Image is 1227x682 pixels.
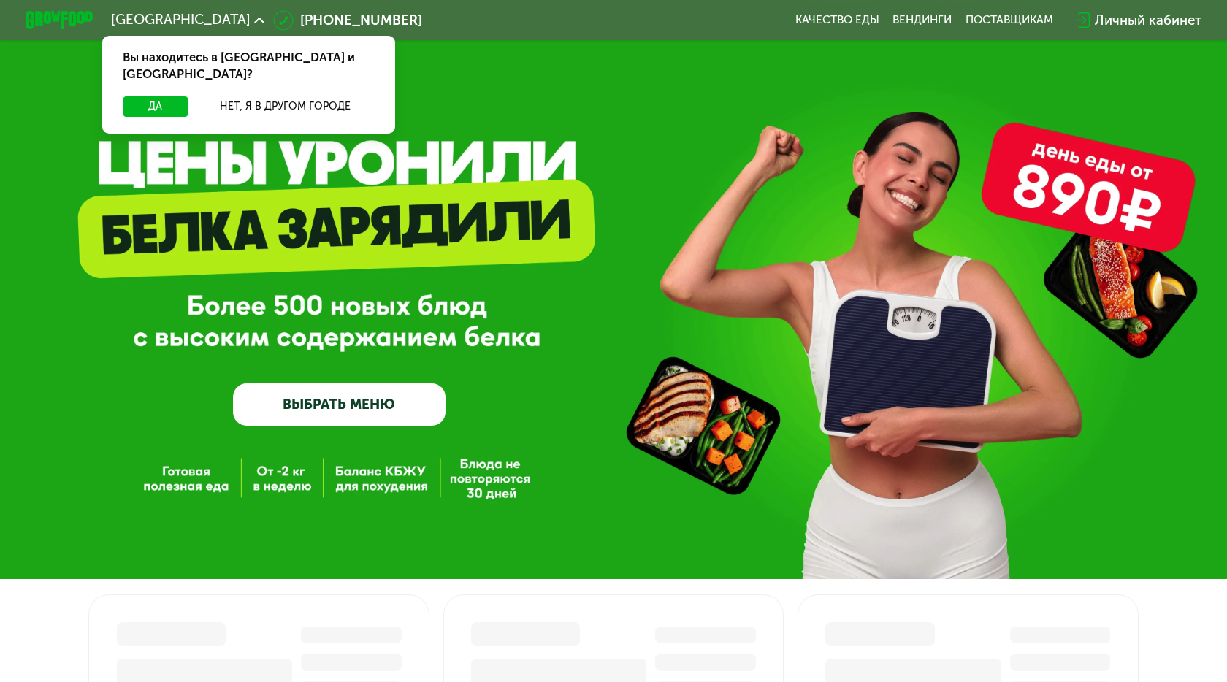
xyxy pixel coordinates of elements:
div: Личный кабинет [1095,10,1201,31]
span: [GEOGRAPHIC_DATA] [111,13,251,27]
div: Вы находитесь в [GEOGRAPHIC_DATA] и [GEOGRAPHIC_DATA]? [102,36,395,97]
a: ВЫБРАТЬ МЕНЮ [233,383,446,426]
button: Нет, я в другом городе [195,96,375,117]
button: Да [123,96,188,117]
div: поставщикам [966,13,1053,27]
a: Качество еды [795,13,879,27]
a: Вендинги [892,13,952,27]
a: [PHONE_NUMBER] [273,10,422,31]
